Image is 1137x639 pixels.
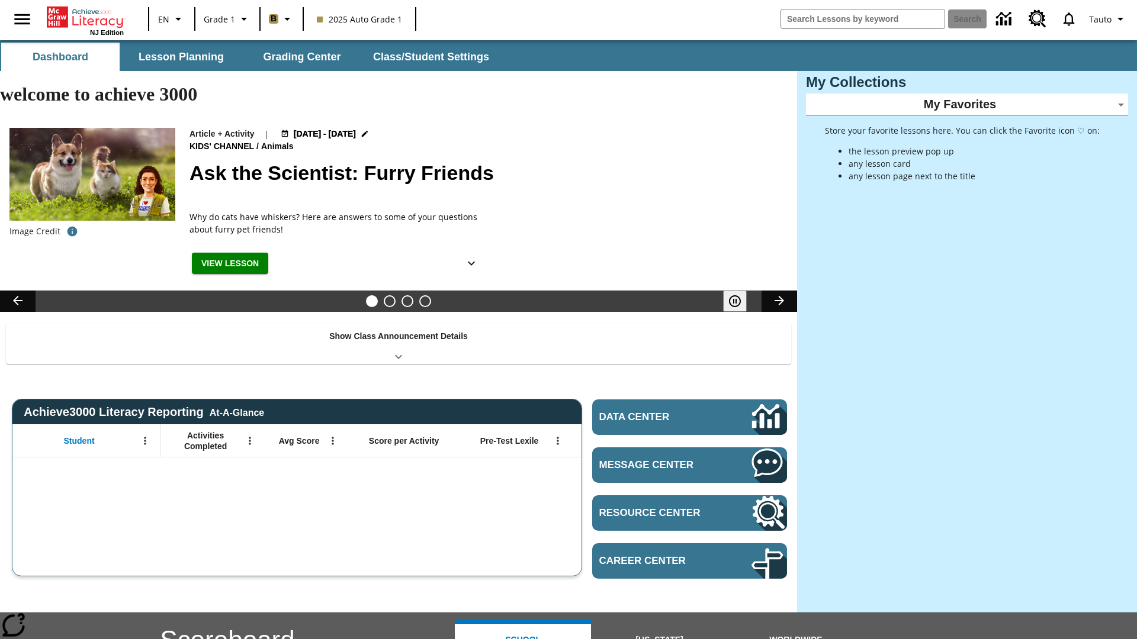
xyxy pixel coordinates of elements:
li: the lesson preview pop up [849,145,1100,157]
a: Notifications [1054,4,1084,34]
button: Class/Student Settings [364,43,499,71]
p: Article + Activity [189,128,255,140]
a: Data Center [989,3,1022,35]
button: Slide 3 Pre-release lesson [402,295,413,307]
span: 2025 Auto Grade 1 [317,13,402,25]
button: Slide 1 Ask the Scientist: Furry Friends [366,295,378,307]
button: Open Menu [324,432,342,450]
a: Career Center [592,543,787,579]
span: Resource Center [599,507,716,519]
span: Tauto [1089,13,1112,25]
li: any lesson page next to the title [849,170,1100,182]
img: Avatar of the scientist with a cat and dog standing in a grassy field in the background [9,128,175,221]
span: | [264,128,269,140]
button: Boost Class color is light brown. Change class color [264,8,299,30]
a: Resource Center, Will open in new tab [1022,3,1054,35]
span: Pre-Test Lexile [480,435,539,446]
button: Dashboard [1,43,120,71]
button: Slide 4 Remembering Justice O'Connor [419,295,431,307]
h2: Ask the Scientist: Furry Friends [189,158,783,188]
a: Data Center [592,399,787,435]
button: Grade: Grade 1, Select a grade [199,8,256,30]
span: Grade 1 [204,13,235,25]
span: Achieve3000 Literacy Reporting [24,405,264,419]
button: Slide 2 Cars of the Future? [384,295,396,307]
span: EN [158,13,169,25]
button: Pause [723,291,747,312]
button: Lesson carousel, Next [762,291,797,312]
button: Profile/Settings [1084,8,1132,30]
button: Show Details [460,253,483,275]
span: Score per Activity [369,435,439,446]
span: Kids' Channel [189,140,256,153]
button: View Lesson [192,253,268,275]
a: Home [47,5,124,29]
button: Jul 11 - Oct 31 Choose Dates [278,128,372,140]
div: Home [47,4,124,36]
div: Why do cats have whiskers? Here are answers to some of your questions about furry pet friends! [189,211,486,235]
button: Open Menu [241,432,259,450]
span: B [271,11,277,26]
div: At-A-Glance [210,405,264,418]
input: search field [781,9,945,28]
div: Pause [723,291,759,312]
button: Open Menu [549,432,567,450]
button: Credit: background: Nataba/iStock/Getty Images Plus inset: Janos Jantner [60,221,84,242]
span: / [256,141,259,151]
span: [DATE] - [DATE] [294,128,356,140]
div: My Favorites [806,93,1128,116]
span: NJ Edition [90,29,124,36]
span: Student [64,435,95,446]
button: Open Menu [136,432,154,450]
button: Lesson Planning [122,43,240,71]
span: Avg Score [279,435,320,446]
button: Grading Center [243,43,361,71]
span: Data Center [599,411,711,423]
a: Resource Center, Will open in new tab [592,495,787,531]
span: Activities Completed [166,430,245,451]
div: Show Class Announcement Details [6,323,791,364]
p: Store your favorite lessons here. You can click the Favorite icon ♡ on: [825,124,1100,137]
h3: My Collections [806,74,1128,91]
span: Message Center [599,459,716,471]
p: Image Credit [9,225,60,237]
button: Language: EN, Select a language [153,8,191,30]
li: any lesson card [849,157,1100,170]
button: Open side menu [5,2,40,37]
p: Show Class Announcement Details [329,330,468,343]
span: Animals [261,140,296,153]
span: Career Center [599,555,716,567]
a: Message Center [592,447,787,483]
